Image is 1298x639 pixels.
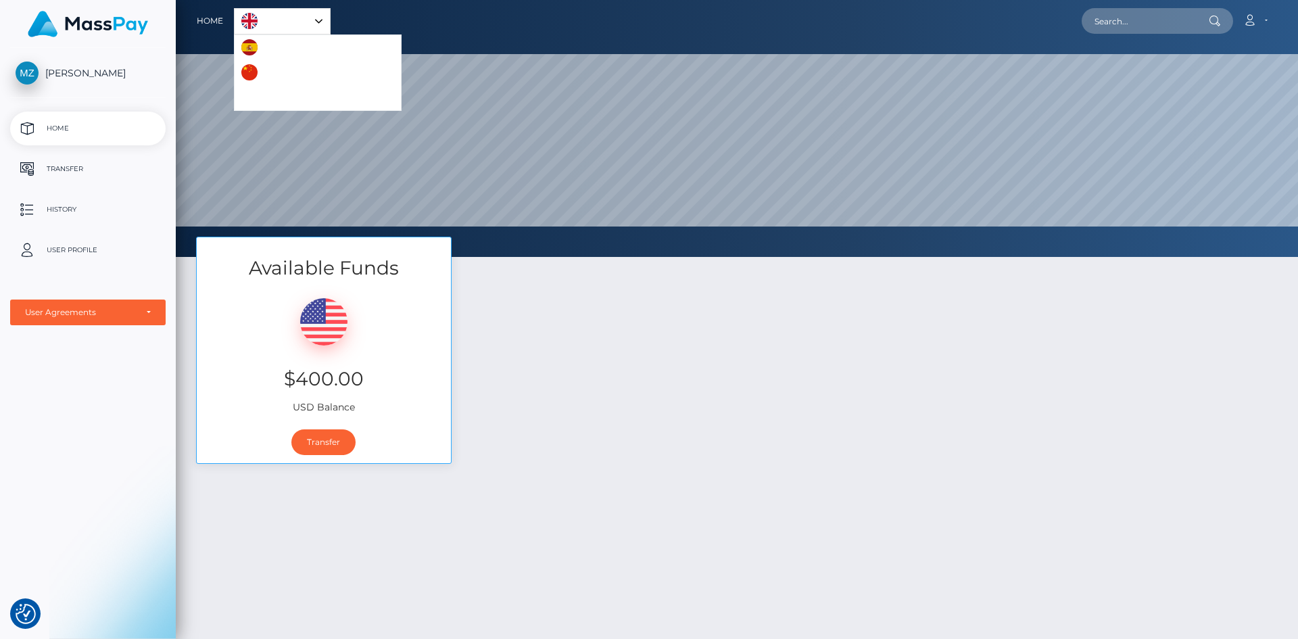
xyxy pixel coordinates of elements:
[16,240,160,260] p: User Profile
[16,604,36,624] button: Consent Preferences
[197,255,451,281] h3: Available Funds
[207,366,441,392] h3: $400.00
[25,307,136,318] div: User Agreements
[291,429,356,455] a: Transfer
[10,112,166,145] a: Home
[234,8,331,34] div: Language
[16,199,160,220] p: History
[235,35,310,60] a: Español
[16,159,160,179] p: Transfer
[234,34,402,111] ul: Language list
[235,60,317,85] a: 中文 (简体)
[234,8,331,34] aside: Language selected: English
[235,85,401,110] a: Português ([GEOGRAPHIC_DATA])
[10,193,166,227] a: History
[28,11,148,37] img: MassPay
[300,298,347,346] img: USD.png
[10,152,166,186] a: Transfer
[197,281,451,421] div: USD Balance
[10,233,166,267] a: User Profile
[16,604,36,624] img: Revisit consent button
[1082,8,1209,34] input: Search...
[10,67,166,79] span: [PERSON_NAME]
[197,7,223,35] a: Home
[16,118,160,139] p: Home
[235,9,330,34] a: English
[10,300,166,325] button: User Agreements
